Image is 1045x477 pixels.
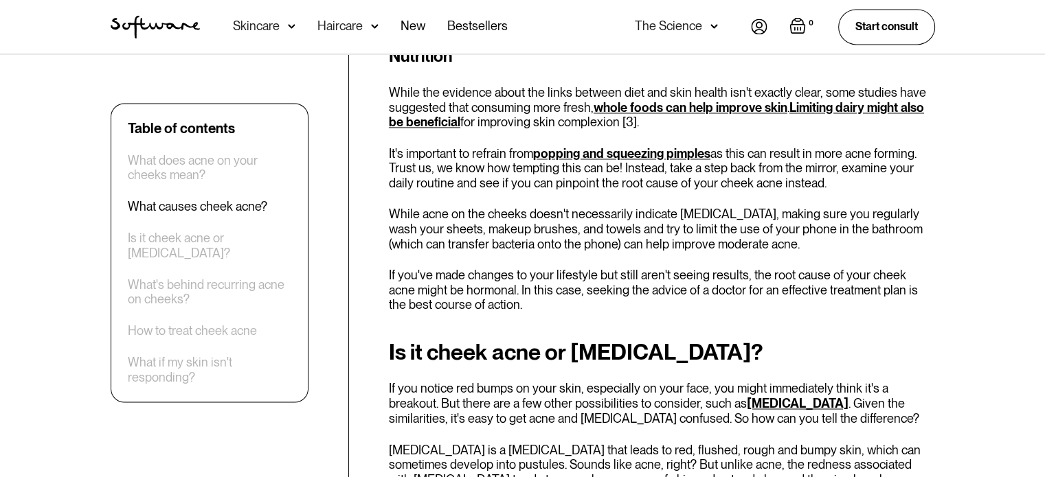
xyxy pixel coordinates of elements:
div: The Science [635,19,702,33]
a: What does acne on your cheeks mean? [128,153,291,183]
a: popping and squeezing pimples [533,146,710,161]
img: arrow down [288,19,295,33]
div: 0 [806,17,816,30]
a: home [111,15,200,38]
h2: Is it cheek acne or [MEDICAL_DATA]? [389,340,935,364]
p: If you've made changes to your lifestyle but still aren't seeing results, the root cause of your ... [389,268,935,312]
a: What if my skin isn't responding? [128,356,291,385]
img: arrow down [371,19,379,33]
a: How to treat cheek acne [128,324,257,339]
a: What causes cheek acne? [128,200,267,215]
a: Limiting dairy might also be beneficial [389,100,924,130]
div: Haircare [317,19,363,33]
a: [MEDICAL_DATA] [747,396,849,410]
a: What's behind recurring acne on cheeks? [128,277,291,307]
a: Is it cheek acne or [MEDICAL_DATA]? [128,231,291,261]
a: Open empty cart [789,17,816,36]
img: Software Logo [111,15,200,38]
p: While the evidence about the links between diet and skin health isn't exactly clear, some studies... [389,85,935,130]
h3: Nutrition [389,44,935,69]
p: If you notice red bumps on your skin, especially on your face, you might immediately think it's a... [389,381,935,426]
p: It's important to refrain from as this can result in more acne forming. Trust us, we know how tem... [389,146,935,191]
a: whole foods can help improve skin [594,100,787,115]
img: arrow down [710,19,718,33]
p: While acne on the cheeks doesn't necessarily indicate [MEDICAL_DATA], making sure you regularly w... [389,207,935,251]
a: Start consult [838,9,935,44]
div: Table of contents [128,120,235,137]
div: Skincare [233,19,280,33]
